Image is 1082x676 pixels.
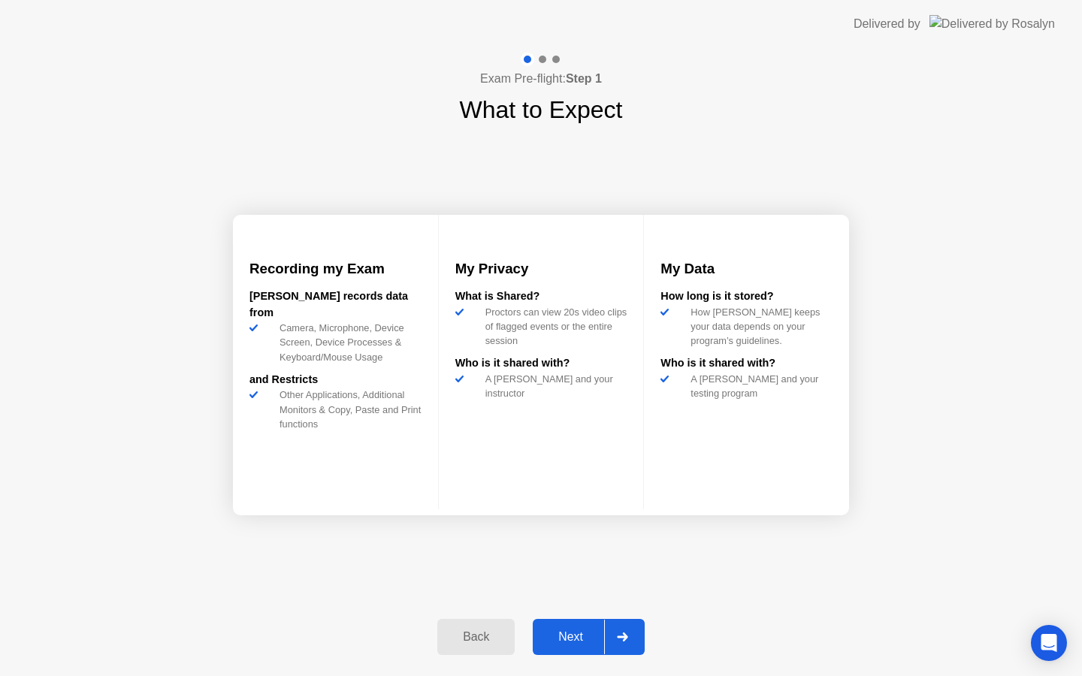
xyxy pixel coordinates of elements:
h3: My Data [660,258,833,279]
div: Other Applications, Additional Monitors & Copy, Paste and Print functions [274,388,422,431]
div: Who is it shared with? [455,355,627,372]
h3: Recording my Exam [249,258,422,279]
div: Who is it shared with? [660,355,833,372]
b: Step 1 [566,72,602,85]
div: Next [537,630,604,644]
div: [PERSON_NAME] records data from [249,288,422,321]
div: Open Intercom Messenger [1031,625,1067,661]
div: How long is it stored? [660,288,833,305]
h1: What to Expect [460,92,623,128]
h3: My Privacy [455,258,627,279]
div: and Restricts [249,372,422,388]
div: Delivered by [854,15,920,33]
img: Delivered by Rosalyn [929,15,1055,32]
div: A [PERSON_NAME] and your testing program [685,372,833,400]
div: Back [442,630,510,644]
div: A [PERSON_NAME] and your instructor [479,372,627,400]
div: Camera, Microphone, Device Screen, Device Processes & Keyboard/Mouse Usage [274,321,422,364]
h4: Exam Pre-flight: [480,70,602,88]
div: Proctors can view 20s video clips of flagged events or the entire session [479,305,627,349]
div: How [PERSON_NAME] keeps your data depends on your program’s guidelines. [685,305,833,349]
div: What is Shared? [455,288,627,305]
button: Next [533,619,645,655]
button: Back [437,619,515,655]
